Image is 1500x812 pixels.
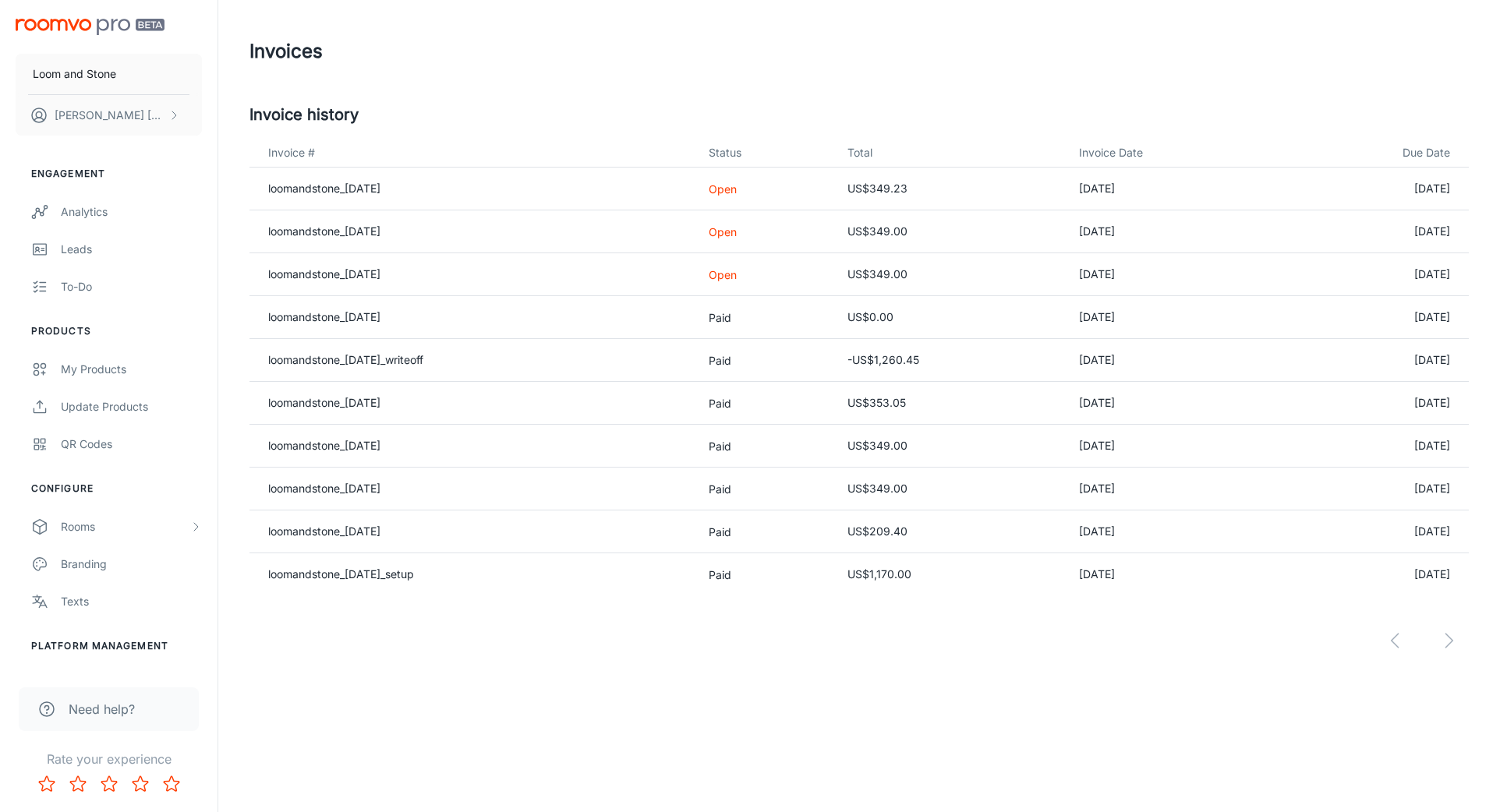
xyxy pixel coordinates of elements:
[268,439,380,452] a: loomandstone_[DATE]
[1280,510,1469,553] td: [DATE]
[16,54,202,94] button: Loom and Stone
[16,19,165,35] img: Roomvo PRO Beta
[1067,139,1279,168] th: Invoice Date
[835,253,1067,296] td: US$349.00
[709,352,823,369] p: Paid
[1280,168,1469,210] td: [DATE]
[696,139,835,168] th: Status
[835,425,1067,468] td: US$349.00
[268,482,380,495] a: loomandstone_[DATE]
[835,553,1067,596] td: US$1,170.00
[61,398,202,415] div: Update Products
[268,396,380,409] a: loomandstone_[DATE]
[709,481,823,497] p: Paid
[1067,168,1279,210] td: [DATE]
[835,382,1067,425] td: US$353.05
[268,267,380,281] a: loomandstone_[DATE]
[61,278,202,295] div: To-do
[55,107,165,124] p: [PERSON_NAME] [PERSON_NAME]
[61,241,202,258] div: Leads
[709,395,823,411] p: Paid
[268,567,414,581] a: loomandstone_[DATE]_setup
[268,353,423,366] a: loomandstone_[DATE]_writeoff
[1280,339,1469,382] td: [DATE]
[835,339,1067,382] td: -US$1,260.45
[1067,510,1279,553] td: [DATE]
[1067,425,1279,468] td: [DATE]
[61,556,202,573] div: Branding
[835,296,1067,339] td: US$0.00
[16,95,202,136] button: [PERSON_NAME] [PERSON_NAME]
[835,510,1067,553] td: US$209.40
[268,224,380,238] a: loomandstone_[DATE]
[1067,210,1279,253] td: [DATE]
[1280,139,1469,168] th: Due Date
[709,267,823,283] p: Open
[1280,468,1469,510] td: [DATE]
[1067,339,1279,382] td: [DATE]
[1067,468,1279,510] td: [DATE]
[1067,382,1279,425] td: [DATE]
[709,438,823,454] p: Paid
[835,210,1067,253] td: US$349.00
[1067,296,1279,339] td: [DATE]
[61,361,202,378] div: My Products
[61,593,202,610] div: Texts
[268,182,380,195] a: loomandstone_[DATE]
[1280,210,1469,253] td: [DATE]
[1067,253,1279,296] td: [DATE]
[33,65,116,83] p: Loom and Stone
[249,37,323,65] h1: Invoices
[1067,553,1279,596] td: [DATE]
[835,139,1067,168] th: Total
[61,518,189,535] div: Rooms
[709,224,823,240] p: Open
[1280,425,1469,468] td: [DATE]
[268,524,380,538] a: loomandstone_[DATE]
[61,203,202,221] div: Analytics
[709,181,823,197] p: Open
[1280,382,1469,425] td: [DATE]
[1280,253,1469,296] td: [DATE]
[835,468,1067,510] td: US$349.00
[1280,553,1469,596] td: [DATE]
[69,700,135,718] span: Need help?
[249,139,696,168] th: Invoice #
[835,168,1067,210] td: US$349.23
[709,524,823,540] p: Paid
[709,309,823,326] p: Paid
[61,436,202,453] div: QR Codes
[1280,296,1469,339] td: [DATE]
[249,103,1469,126] h5: Invoice history
[709,567,823,583] p: Paid
[268,310,380,323] a: loomandstone_[DATE]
